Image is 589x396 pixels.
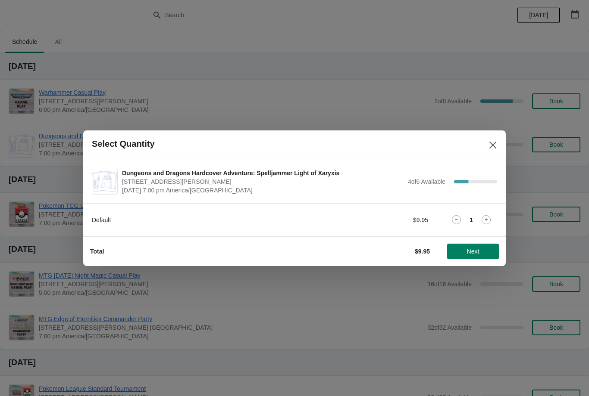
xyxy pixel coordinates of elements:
[122,177,404,186] span: [STREET_ADDRESS][PERSON_NAME]
[348,216,428,224] div: $9.95
[90,248,104,255] strong: Total
[485,137,501,153] button: Close
[92,139,155,149] h2: Select Quantity
[470,216,473,224] strong: 1
[408,178,445,185] span: 4 of 6 Available
[467,248,479,255] span: Next
[447,244,499,259] button: Next
[92,171,117,192] img: Dungeons and Dragons Hardcover Adventure: Spelljammer Light of Xaryxis | 2040 Louetta Rd Ste I Sp...
[415,248,430,255] strong: $9.95
[122,186,404,195] span: [DATE] 7:00 pm America/[GEOGRAPHIC_DATA]
[92,216,331,224] div: Default
[122,169,404,177] span: Dungeons and Dragons Hardcover Adventure: Spelljammer Light of Xaryxis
